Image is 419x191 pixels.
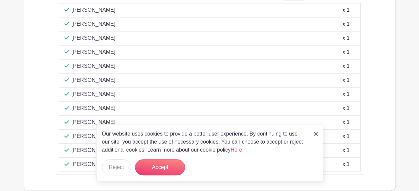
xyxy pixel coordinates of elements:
[342,48,349,56] div: x 1
[342,34,349,42] div: x 1
[72,132,116,140] p: [PERSON_NAME]
[342,76,349,84] div: x 1
[72,76,116,84] p: [PERSON_NAME]
[342,62,349,70] div: x 1
[231,147,242,153] a: Here
[72,6,116,14] p: [PERSON_NAME]
[342,20,349,28] div: x 1
[342,6,349,14] div: x 1
[342,90,349,98] div: x 1
[314,132,318,136] img: close_button-5f87c8562297e5c2d7936805f587ecaba9071eb48480494691a3f1689db116b3.svg
[72,90,116,98] p: [PERSON_NAME]
[342,132,349,140] div: x 1
[342,160,349,168] div: x 1
[72,62,116,70] p: [PERSON_NAME]
[72,104,116,112] p: [PERSON_NAME]
[72,20,116,28] p: [PERSON_NAME]
[135,159,185,175] button: Accept
[342,146,349,154] div: x 1
[102,159,131,175] button: Reject
[342,118,349,126] div: x 1
[72,118,116,126] p: [PERSON_NAME]
[102,130,307,154] p: Our website uses cookies to provide a better user experience. By continuing to use our site, you ...
[72,160,116,168] p: [PERSON_NAME]
[72,48,116,56] p: [PERSON_NAME]
[72,34,116,42] p: [PERSON_NAME]
[72,146,116,154] p: [PERSON_NAME]
[342,104,349,112] div: x 1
